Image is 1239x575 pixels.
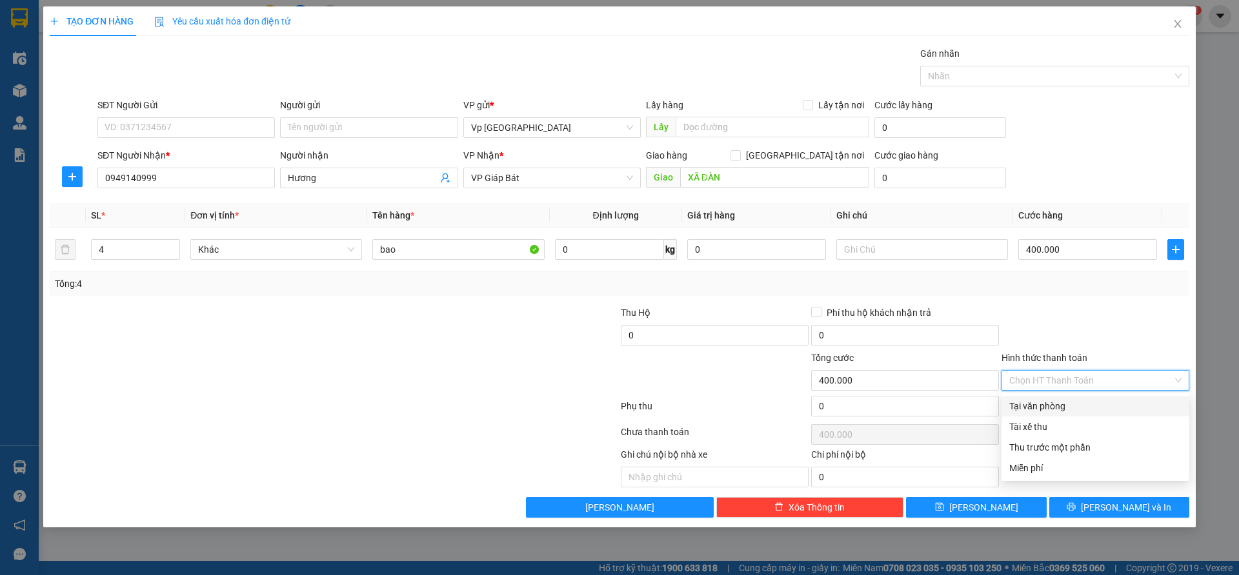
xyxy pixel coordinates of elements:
[1160,6,1196,43] button: Close
[1009,399,1182,413] div: Tại văn phòng
[90,72,156,99] strong: PHIẾU GỬI HÀNG
[55,239,76,260] button: delete
[621,467,809,487] input: Nhập ghi chú
[5,36,71,83] img: logo
[1002,353,1087,363] label: Hình thức thanh toán
[680,167,869,188] input: Dọc đường
[821,306,936,320] span: Phí thu hộ khách nhận trả
[906,497,1046,518] button: save[PERSON_NAME]
[82,59,164,69] span: 19003239, 0928021970
[471,168,633,188] span: VP Giáp Bát
[1018,210,1063,220] span: Cước hàng
[75,26,170,57] span: Số 61 [PERSON_NAME] (Đối diện bến xe [GEOGRAPHIC_DATA])
[621,307,650,318] span: Thu Hộ
[1009,440,1182,454] div: Thu trước một phần
[874,150,938,161] label: Cước giao hàng
[154,16,290,26] span: Yêu cầu xuất hóa đơn điện tử
[372,210,414,220] span: Tên hàng
[55,277,478,291] div: Tổng: 4
[836,239,1008,260] input: Ghi Chú
[280,98,458,112] div: Người gửi
[372,239,544,260] input: VD: Bàn, Ghế
[280,148,458,162] div: Người nhận
[716,497,904,518] button: deleteXóa Thông tin
[172,42,289,55] span: THUONGLY10250049
[526,497,714,518] button: [PERSON_NAME]
[463,150,499,161] span: VP Nhận
[97,98,275,112] div: SĐT Người Gửi
[874,117,1006,138] input: Cước lấy hàng
[154,17,165,27] img: icon
[621,447,809,467] div: Ghi chú nội bộ nhà xe
[1168,244,1184,255] span: plus
[619,425,810,447] div: Chưa thanh toán
[831,203,1013,228] th: Ghi chú
[1067,502,1076,512] span: printer
[687,239,826,260] input: 0
[664,239,677,260] span: kg
[741,148,869,162] span: [GEOGRAPHIC_DATA] tận nơi
[1173,19,1183,29] span: close
[920,48,960,59] label: Gán nhãn
[619,399,810,422] div: Phụ thu
[687,210,735,220] span: Giá trị hàng
[63,171,82,182] span: plus
[811,353,854,363] span: Tổng cước
[190,210,239,220] span: Đơn vị tính
[1009,461,1182,475] div: Miễn phí
[198,240,354,259] span: Khác
[90,7,156,24] span: Kết Đoàn
[811,447,999,467] div: Chi phí nội bộ
[585,500,654,514] span: [PERSON_NAME]
[440,173,450,183] span: user-add
[646,150,687,161] span: Giao hàng
[471,118,633,137] span: Vp Thượng Lý
[813,98,869,112] span: Lấy tận nơi
[97,148,275,162] div: SĐT Người Nhận
[463,98,641,112] div: VP gửi
[646,167,680,188] span: Giao
[91,210,101,220] span: SL
[646,117,676,137] span: Lấy
[1049,497,1189,518] button: printer[PERSON_NAME] và In
[874,168,1006,188] input: Cước giao hàng
[774,502,783,512] span: delete
[593,210,639,220] span: Định lượng
[1167,239,1184,260] button: plus
[874,100,932,110] label: Cước lấy hàng
[949,500,1018,514] span: [PERSON_NAME]
[50,17,59,26] span: plus
[646,100,683,110] span: Lấy hàng
[62,166,83,187] button: plus
[676,117,869,137] input: Dọc đường
[935,502,944,512] span: save
[50,16,134,26] span: TẠO ĐƠN HÀNG
[789,500,845,514] span: Xóa Thông tin
[1081,500,1171,514] span: [PERSON_NAME] và In
[1009,420,1182,434] div: Tài xế thu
